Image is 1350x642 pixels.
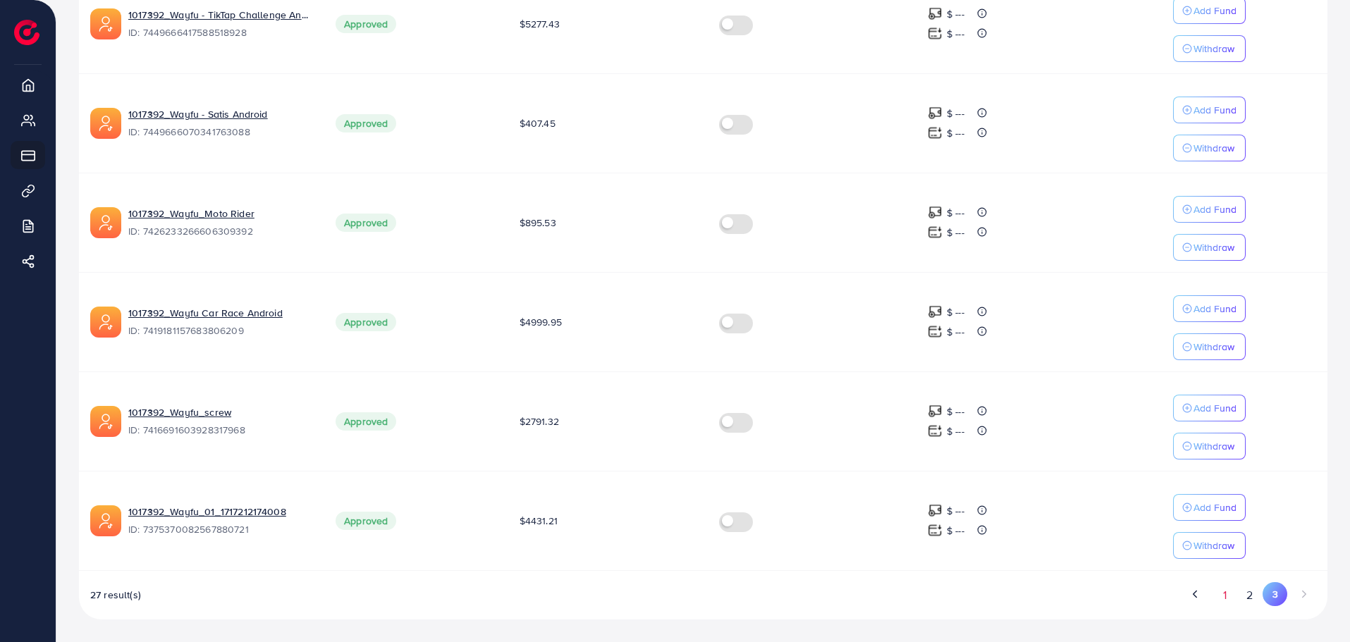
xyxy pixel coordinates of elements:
[1173,97,1246,123] button: Add Fund
[1193,300,1237,317] p: Add Fund
[336,15,396,33] span: Approved
[1193,438,1234,455] p: Withdraw
[1193,338,1234,355] p: Withdraw
[520,216,556,230] span: $895.53
[128,323,313,338] span: ID: 7419181157683806209
[128,125,313,139] span: ID: 7449666070341763088
[928,106,943,121] img: top-up amount
[928,304,943,319] img: top-up amount
[928,523,943,538] img: top-up amount
[947,323,964,340] p: $ ---
[520,514,558,528] span: $4431.21
[1173,395,1246,421] button: Add Fund
[14,20,39,45] img: logo
[520,315,562,329] span: $4999.95
[1173,532,1246,559] button: Withdraw
[1193,537,1234,554] p: Withdraw
[1184,582,1316,608] ul: Pagination
[947,224,964,241] p: $ ---
[947,304,964,321] p: $ ---
[128,8,313,22] a: 1017392_Wayfu - TikTap Challenge Android
[1193,239,1234,256] p: Withdraw
[1173,234,1246,261] button: Withdraw
[1173,135,1246,161] button: Withdraw
[90,588,141,602] span: 27 result(s)
[90,8,121,39] img: ic-ads-acc.e4c84228.svg
[1193,140,1234,156] p: Withdraw
[128,206,313,221] a: 1017392_Wayfu_Moto Rider
[128,522,313,536] span: ID: 7375370082567880721
[90,207,121,238] img: ic-ads-acc.e4c84228.svg
[928,26,943,41] img: top-up amount
[128,505,313,519] a: 1017392_Wayfu_01_1717212174008
[1193,499,1237,516] p: Add Fund
[947,25,964,42] p: $ ---
[1290,579,1339,631] iframe: Chat
[128,405,313,438] div: <span class='underline'>1017392_Wayfu_screw</span></br>7416691603928317968
[128,206,313,239] div: <span class='underline'>1017392_Wayfu_Moto Rider</span></br>7426233266606309392
[928,225,943,240] img: top-up amount
[128,306,313,338] div: <span class='underline'>1017392_Wayfu Car Race Android</span></br>7419181157683806209
[1193,101,1237,118] p: Add Fund
[1193,2,1237,19] p: Add Fund
[1173,35,1246,62] button: Withdraw
[520,17,560,31] span: $5277.43
[947,105,964,122] p: $ ---
[928,404,943,419] img: top-up amount
[947,204,964,221] p: $ ---
[947,522,964,539] p: $ ---
[947,125,964,142] p: $ ---
[128,423,313,437] span: ID: 7416691603928317968
[336,114,396,132] span: Approved
[90,505,121,536] img: ic-ads-acc.e4c84228.svg
[1193,400,1237,416] p: Add Fund
[947,423,964,440] p: $ ---
[90,406,121,437] img: ic-ads-acc.e4c84228.svg
[928,6,943,21] img: top-up amount
[1173,433,1246,459] button: Withdraw
[947,403,964,420] p: $ ---
[928,125,943,140] img: top-up amount
[928,205,943,220] img: top-up amount
[1184,582,1208,606] button: Go to previous page
[947,6,964,23] p: $ ---
[947,502,964,519] p: $ ---
[336,412,396,431] span: Approved
[128,107,313,121] a: 1017392_Wayfu - Satis Android
[1173,333,1246,360] button: Withdraw
[128,405,313,419] a: 1017392_Wayfu_screw
[128,224,313,238] span: ID: 7426233266606309392
[90,108,121,139] img: ic-ads-acc.e4c84228.svg
[128,306,313,320] a: 1017392_Wayfu Car Race Android
[128,505,313,537] div: <span class='underline'>1017392_Wayfu_01_1717212174008</span></br>7375370082567880721
[1263,582,1287,606] button: Go to page 3
[1213,582,1237,608] button: Go to page 1
[1193,201,1237,218] p: Add Fund
[336,313,396,331] span: Approved
[520,116,556,130] span: $407.45
[928,424,943,438] img: top-up amount
[1173,196,1246,223] button: Add Fund
[928,324,943,339] img: top-up amount
[336,512,396,530] span: Approved
[128,25,313,39] span: ID: 7449666417588518928
[1193,40,1234,57] p: Withdraw
[1237,582,1263,608] button: Go to page 2
[90,307,121,338] img: ic-ads-acc.e4c84228.svg
[520,414,559,428] span: $2791.32
[128,8,313,40] div: <span class='underline'>1017392_Wayfu - TikTap Challenge Android</span></br>7449666417588518928
[1173,494,1246,521] button: Add Fund
[128,107,313,140] div: <span class='underline'>1017392_Wayfu - Satis Android</span></br>7449666070341763088
[336,214,396,232] span: Approved
[928,503,943,518] img: top-up amount
[1173,295,1246,322] button: Add Fund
